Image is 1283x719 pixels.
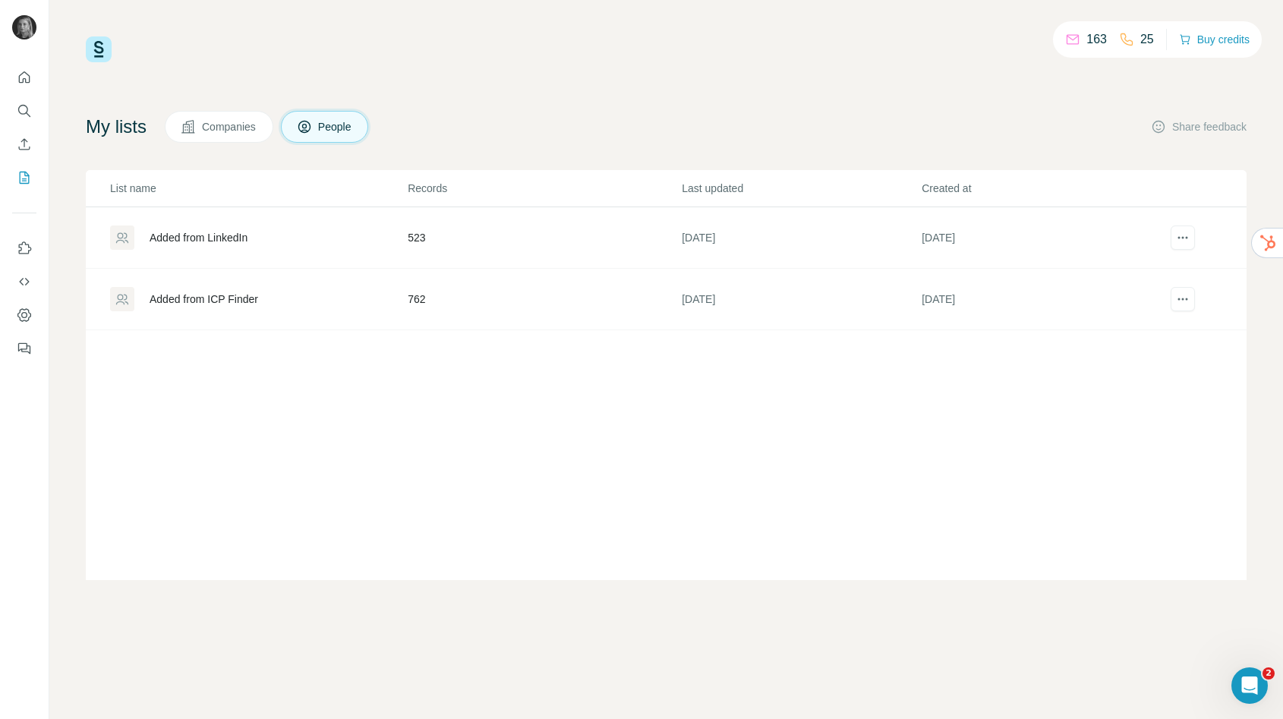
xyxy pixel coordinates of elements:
td: 762 [407,269,681,330]
p: 25 [1140,30,1154,49]
button: Dashboard [12,301,36,329]
button: actions [1171,287,1195,311]
button: actions [1171,225,1195,250]
button: Use Surfe API [12,268,36,295]
p: Last updated [682,181,920,196]
td: [DATE] [921,207,1161,269]
button: Quick start [12,64,36,91]
button: Search [12,97,36,125]
td: [DATE] [921,269,1161,330]
h4: My lists [86,115,147,139]
span: People [318,119,353,134]
div: Added from LinkedIn [150,230,247,245]
p: List name [110,181,406,196]
span: 2 [1263,667,1275,680]
img: Surfe Logo [86,36,112,62]
iframe: Intercom live chat [1231,667,1268,704]
p: 163 [1086,30,1107,49]
button: My lists [12,164,36,191]
div: Added from ICP Finder [150,292,258,307]
td: [DATE] [681,269,921,330]
td: [DATE] [681,207,921,269]
p: Created at [922,181,1160,196]
img: Avatar [12,15,36,39]
button: Use Surfe on LinkedIn [12,235,36,262]
button: Feedback [12,335,36,362]
button: Enrich CSV [12,131,36,158]
td: 523 [407,207,681,269]
button: Share feedback [1151,119,1247,134]
button: Buy credits [1179,29,1250,50]
span: Companies [202,119,257,134]
p: Records [408,181,680,196]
